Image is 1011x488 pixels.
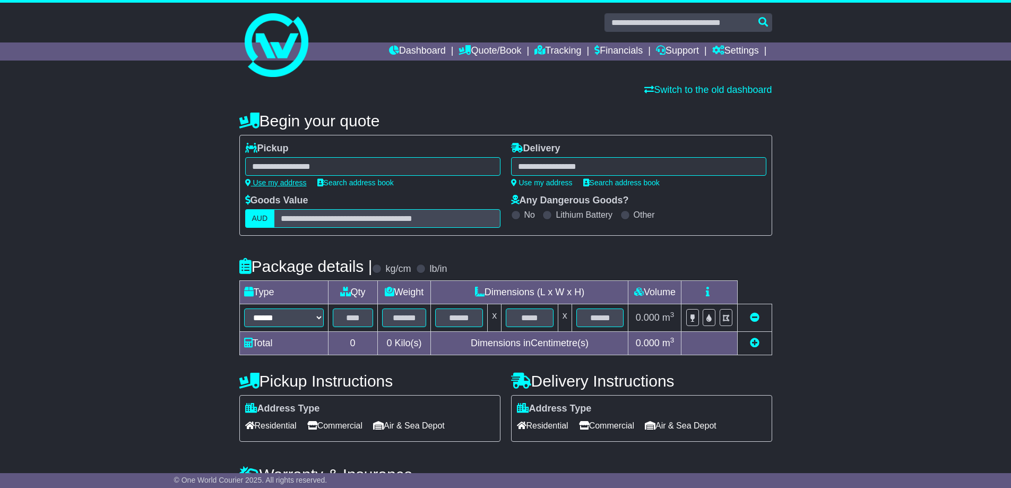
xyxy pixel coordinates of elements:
a: Remove this item [750,312,759,323]
span: © One World Courier 2025. All rights reserved. [174,476,327,484]
td: x [488,304,502,332]
label: Address Type [245,403,320,415]
td: Kilo(s) [377,332,431,355]
label: Delivery [511,143,560,155]
a: Use my address [245,178,307,187]
a: Tracking [534,42,581,61]
td: Dimensions in Centimetre(s) [431,332,628,355]
a: Financials [594,42,643,61]
label: Other [634,210,655,220]
span: Air & Sea Depot [645,417,716,434]
span: 0.000 [636,338,660,348]
span: m [662,312,675,323]
a: Add new item [750,338,759,348]
sup: 3 [670,311,675,319]
td: Type [239,281,328,304]
td: 0 [328,332,377,355]
span: 0 [386,338,392,348]
td: Volume [628,281,681,304]
sup: 3 [670,336,675,344]
span: Residential [517,417,568,434]
h4: Package details | [239,258,373,275]
a: Support [656,42,699,61]
span: 0.000 [636,312,660,323]
label: Lithium Battery [556,210,612,220]
a: Quote/Book [459,42,521,61]
label: Any Dangerous Goods? [511,195,629,207]
label: Address Type [517,403,592,415]
label: Goods Value [245,195,308,207]
span: Commercial [307,417,362,434]
span: Air & Sea Depot [373,417,445,434]
a: Use my address [511,178,573,187]
a: Switch to the old dashboard [644,84,772,95]
label: AUD [245,209,275,228]
label: Pickup [245,143,289,155]
a: Dashboard [389,42,446,61]
label: kg/cm [385,263,411,275]
label: No [524,210,535,220]
h4: Pickup Instructions [239,372,500,390]
a: Settings [712,42,759,61]
td: Total [239,332,328,355]
span: Residential [245,417,297,434]
span: Commercial [579,417,634,434]
h4: Begin your quote [239,112,772,130]
td: Dimensions (L x W x H) [431,281,628,304]
a: Search address book [317,178,394,187]
label: lb/in [429,263,447,275]
td: x [558,304,572,332]
a: Search address book [583,178,660,187]
td: Qty [328,281,377,304]
h4: Warranty & Insurance [239,466,772,483]
td: Weight [377,281,431,304]
span: m [662,338,675,348]
h4: Delivery Instructions [511,372,772,390]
